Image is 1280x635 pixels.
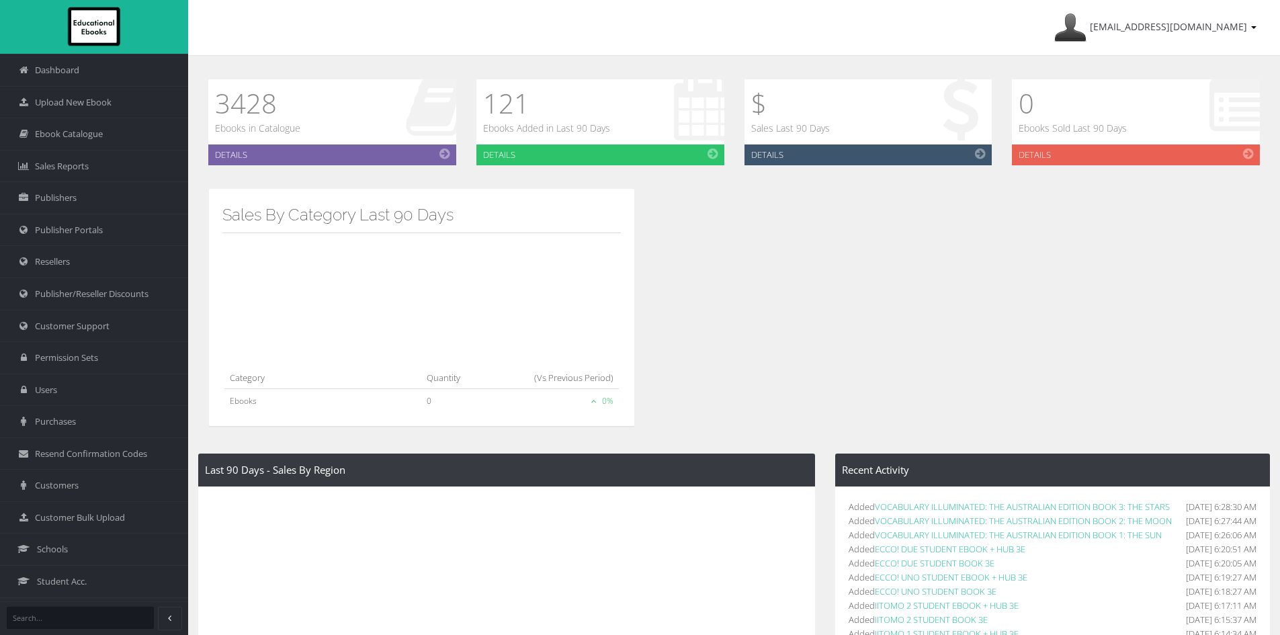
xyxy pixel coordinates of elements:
[215,121,300,136] p: Ebooks in Catalogue
[849,599,1256,613] li: Added
[35,192,77,204] span: Publishers
[875,529,1162,541] a: VOCABULARY ILLUMINATED: THE AUSTRALIAN EDITION BOOK 1: THE SUN
[1186,613,1256,627] span: [DATE] 6:15:37 AM
[849,542,1256,556] li: Added
[751,121,830,136] p: Sales Last 90 Days
[483,121,610,136] p: Ebooks Added in Last 90 Days
[486,389,619,413] td: 0%
[1012,144,1260,165] a: Details
[7,607,154,629] input: Search...
[35,511,125,524] span: Customer Bulk Upload
[208,144,456,165] a: Details
[1186,542,1256,556] span: [DATE] 6:20:51 AM
[849,570,1256,585] li: Added
[1054,11,1086,44] img: Avatar
[849,528,1256,542] li: Added
[842,464,1263,476] h4: Recent Activity
[37,543,68,556] span: Schools
[1019,86,1127,121] h1: 0
[1186,528,1256,542] span: [DATE] 6:26:06 AM
[224,364,421,389] th: Category
[1186,570,1256,585] span: [DATE] 6:19:27 AM
[1186,500,1256,514] span: [DATE] 6:28:30 AM
[35,479,79,492] span: Customers
[875,543,1025,555] a: ECCO! DUE STUDENT EBOOK + HUB 3E
[1186,514,1256,528] span: [DATE] 6:27:44 AM
[35,255,70,268] span: Resellers
[35,128,103,140] span: Ebook Catalogue
[849,514,1256,528] li: Added
[35,415,76,428] span: Purchases
[849,585,1256,599] li: Added
[421,389,486,413] td: 0
[476,144,724,165] a: Details
[875,585,996,597] a: ECCO! UNO STUDENT BOOK 3E
[205,464,808,476] h4: Last 90 Days - Sales By Region
[849,613,1256,627] li: Added
[35,288,148,300] span: Publisher/Reseller Discounts
[35,64,79,77] span: Dashboard
[751,86,830,121] h1: $
[875,501,1170,513] a: VOCABULARY ILLUMINATED: THE AUSTRALIAN EDITION BOOK 3: THE STARS
[1186,585,1256,599] span: [DATE] 6:18:27 AM
[849,556,1256,570] li: Added
[744,144,992,165] a: Details
[37,575,87,588] span: Student Acc.
[224,389,421,413] td: Ebooks
[1186,599,1256,613] span: [DATE] 6:17:11 AM
[875,613,988,626] a: IITOMO 2 STUDENT BOOK 3E
[486,364,619,389] th: (Vs Previous Period)
[35,224,103,237] span: Publisher Portals
[35,160,89,173] span: Sales Reports
[1090,20,1247,33] span: [EMAIL_ADDRESS][DOMAIN_NAME]
[421,364,486,389] th: Quantity
[1186,556,1256,570] span: [DATE] 6:20:05 AM
[222,206,621,224] h3: Sales By Category Last 90 Days
[1019,121,1127,136] p: Ebooks Sold Last 90 Days
[35,384,57,396] span: Users
[875,557,994,569] a: ECCO! DUE STUDENT BOOK 3E
[35,96,112,109] span: Upload New Ebook
[849,500,1256,514] li: Added
[875,515,1172,527] a: VOCABULARY ILLUMINATED: THE AUSTRALIAN EDITION BOOK 2: THE MOON
[875,599,1019,611] a: IITOMO 2 STUDENT EBOOK + HUB 3E
[875,571,1027,583] a: ECCO! UNO STUDENT EBOOK + HUB 3E
[483,86,610,121] h1: 121
[215,86,300,121] h1: 3428
[35,448,147,460] span: Resend Confirmation Codes
[35,351,98,364] span: Permission Sets
[35,320,110,333] span: Customer Support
